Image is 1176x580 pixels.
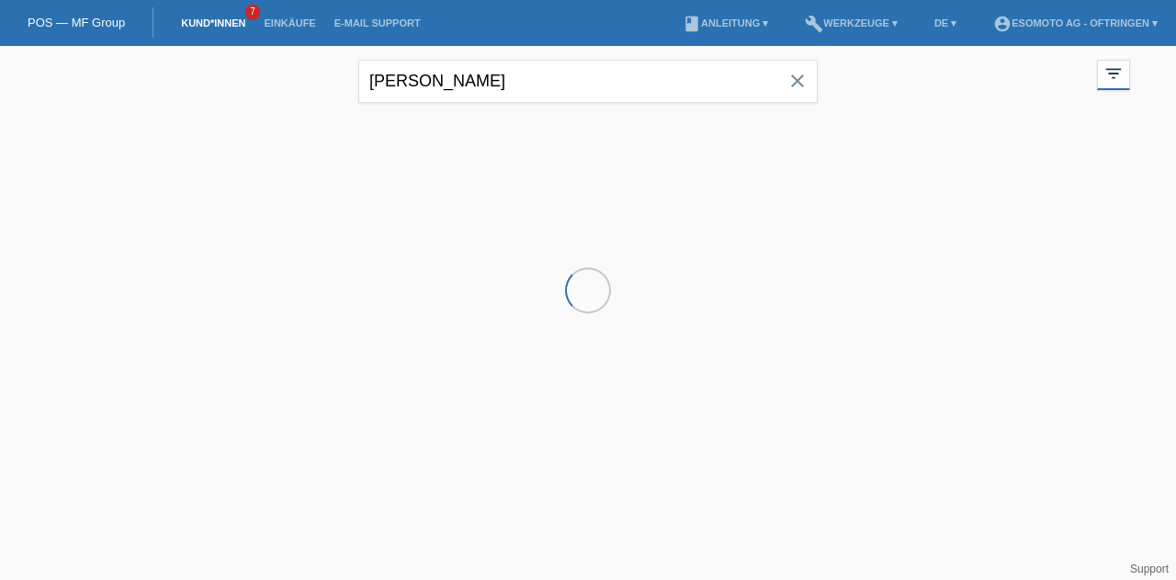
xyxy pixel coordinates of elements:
i: book [683,15,701,33]
a: Support [1130,563,1169,575]
a: account_circleEsomoto AG - Oftringen ▾ [984,17,1167,28]
i: account_circle [993,15,1012,33]
a: Einkäufe [254,17,324,28]
a: Kund*innen [172,17,254,28]
a: buildWerkzeuge ▾ [796,17,907,28]
span: 7 [245,5,260,20]
i: build [805,15,823,33]
a: bookAnleitung ▾ [673,17,777,28]
i: filter_list [1103,63,1124,84]
i: close [786,70,808,92]
input: Suche... [358,60,818,103]
a: DE ▾ [925,17,966,28]
a: POS — MF Group [28,16,125,29]
a: E-Mail Support [325,17,430,28]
